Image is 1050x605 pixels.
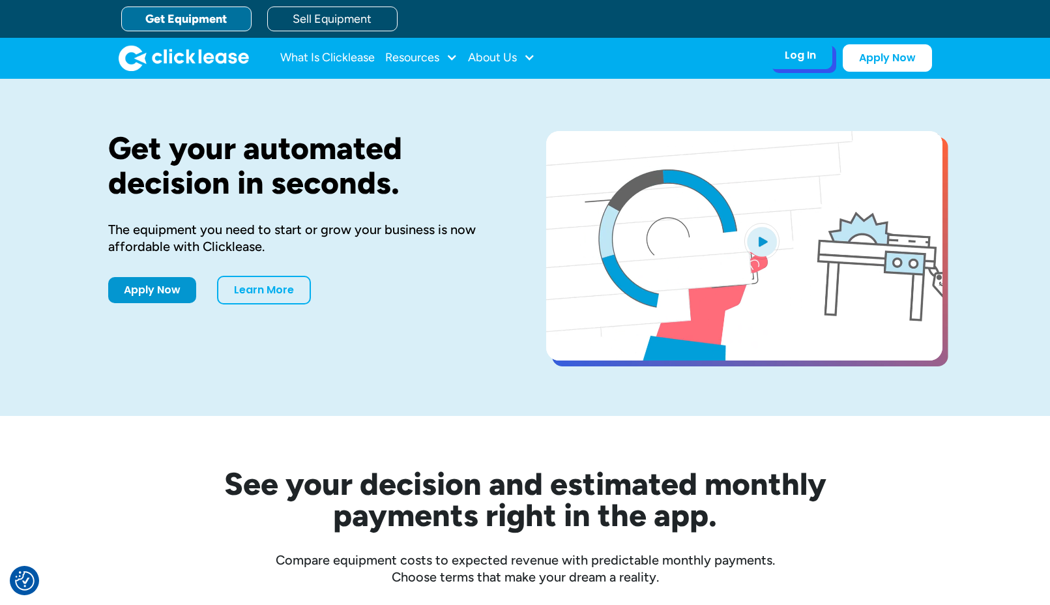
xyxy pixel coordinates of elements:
div: Log In [785,49,816,62]
img: Clicklease logo [119,45,249,71]
a: What Is Clicklease [280,45,375,71]
div: Resources [385,45,458,71]
div: Compare equipment costs to expected revenue with predictable monthly payments. Choose terms that ... [108,552,942,585]
a: home [119,45,249,71]
div: About Us [468,45,535,71]
a: Apply Now [843,44,932,72]
a: Apply Now [108,277,196,303]
a: Get Equipment [121,7,252,31]
div: The equipment you need to start or grow your business is now affordable with Clicklease. [108,221,504,255]
img: Blue play button logo on a light blue circular background [744,223,780,259]
a: Sell Equipment [267,7,398,31]
button: Consent Preferences [15,571,35,591]
a: open lightbox [546,131,942,361]
img: Revisit consent button [15,571,35,591]
h2: See your decision and estimated monthly payments right in the app. [160,468,890,531]
a: Learn More [217,276,311,304]
h1: Get your automated decision in seconds. [108,131,504,200]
